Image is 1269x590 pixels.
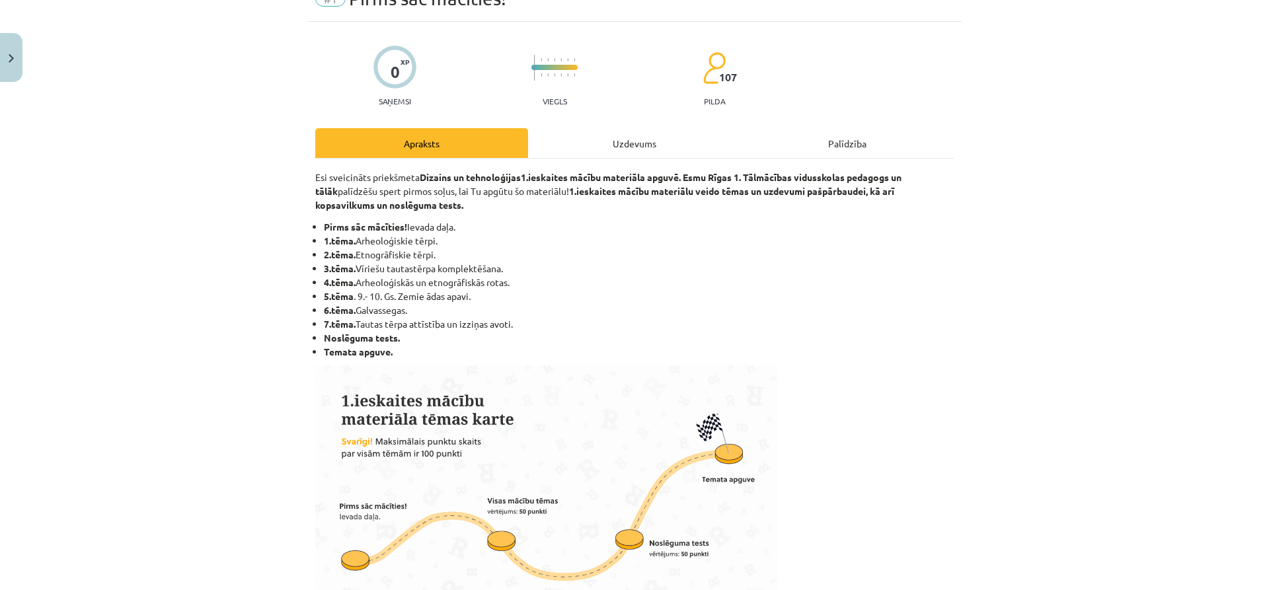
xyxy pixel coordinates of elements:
li: Ievada daļa. [324,220,954,234]
img: icon-short-line-57e1e144782c952c97e751825c79c345078a6d821885a25fce030b3d8c18986b.svg [560,73,562,77]
li: Arheoloģiskie tērpi. [324,234,954,248]
b: Pirms sāc mācīties! [324,221,407,233]
b: 1.tēma. [324,235,356,246]
p: pilda [704,96,725,106]
b: Temata apguve. [324,346,393,357]
strong: 5.tēma [324,290,354,302]
img: icon-short-line-57e1e144782c952c97e751825c79c345078a6d821885a25fce030b3d8c18986b.svg [567,58,568,61]
p: Viegls [543,96,567,106]
img: icon-short-line-57e1e144782c952c97e751825c79c345078a6d821885a25fce030b3d8c18986b.svg [560,58,562,61]
p: Saņemsi [373,96,416,106]
li: Tautas tērpa attīstība un izziņas avoti. [324,317,954,331]
img: icon-short-line-57e1e144782c952c97e751825c79c345078a6d821885a25fce030b3d8c18986b.svg [541,58,542,61]
img: students-c634bb4e5e11cddfef0936a35e636f08e4e9abd3cc4e673bd6f9a4125e45ecb1.svg [703,52,726,85]
img: icon-close-lesson-0947bae3869378f0d4975bcd49f059093ad1ed9edebbc8119c70593378902aed.svg [9,54,14,63]
li: Arheoloģiskās un etnogrāfiskās rotas. [324,276,954,289]
b: Noslēguma tests. [324,332,400,344]
li: Galvassegas. [324,303,954,317]
div: Apraksts [315,128,528,158]
li: . 9.- 10. Gs. Zemie ādas apavi. [324,289,954,303]
strong: Dizains un tehnoloģijas [420,171,521,183]
img: icon-short-line-57e1e144782c952c97e751825c79c345078a6d821885a25fce030b3d8c18986b.svg [574,73,575,77]
img: icon-short-line-57e1e144782c952c97e751825c79c345078a6d821885a25fce030b3d8c18986b.svg [574,58,575,61]
strong: 7.tēma. [324,318,356,330]
img: icon-short-line-57e1e144782c952c97e751825c79c345078a6d821885a25fce030b3d8c18986b.svg [547,73,549,77]
strong: 6.tēma. [324,304,356,316]
strong: 1.ieskaites mācību materiālu veido tēmas un uzdevumi pašpārbaudei, kā arī kopsavilkums un noslēgu... [315,185,894,211]
li: Vīriešu tautastērpa komplektēšana. [324,262,954,276]
li: Etnogrāfiskie tērpi. [324,248,954,262]
img: icon-short-line-57e1e144782c952c97e751825c79c345078a6d821885a25fce030b3d8c18986b.svg [567,73,568,77]
img: icon-long-line-d9ea69661e0d244f92f715978eff75569469978d946b2353a9bb055b3ed8787d.svg [534,55,535,81]
img: icon-short-line-57e1e144782c952c97e751825c79c345078a6d821885a25fce030b3d8c18986b.svg [541,73,542,77]
strong: 3.tēma. [324,262,356,274]
img: icon-short-line-57e1e144782c952c97e751825c79c345078a6d821885a25fce030b3d8c18986b.svg [554,58,555,61]
div: Uzdevums [528,128,741,158]
span: 107 [719,71,737,83]
img: icon-short-line-57e1e144782c952c97e751825c79c345078a6d821885a25fce030b3d8c18986b.svg [554,73,555,77]
strong: 1.ieskaites mācību materiāla apguvē. Esmu Rīgas 1. Tālmācības vidusskolas pedagogs un tālāk [315,171,902,197]
div: Palīdzība [741,128,954,158]
img: icon-short-line-57e1e144782c952c97e751825c79c345078a6d821885a25fce030b3d8c18986b.svg [547,58,549,61]
span: XP [401,58,409,65]
div: 0 [391,63,400,81]
b: 2.tēma. [324,248,356,260]
strong: 4.tēma. [324,276,356,288]
p: Esi sveicināts priekšmeta palīdzēšu spert pirmos soļus, lai Tu apgūtu šo materiālu! [315,170,954,212]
